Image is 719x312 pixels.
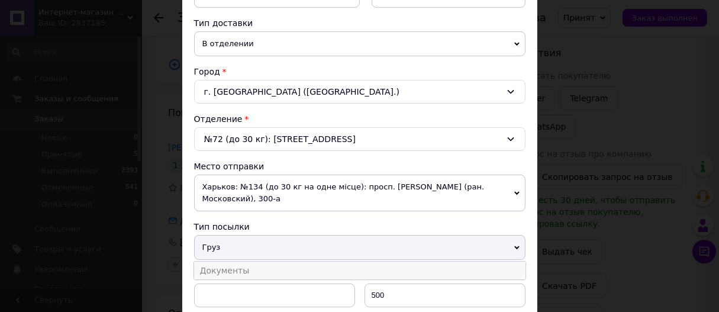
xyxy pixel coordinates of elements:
div: №72 (до 30 кг): [STREET_ADDRESS] [194,127,525,151]
span: Тип доставки [194,18,253,28]
span: В отделении [194,31,525,56]
div: г. [GEOGRAPHIC_DATA] ([GEOGRAPHIC_DATA].) [194,80,525,104]
span: Место отправки [194,162,265,171]
li: Документы [194,262,525,279]
div: Город [194,66,525,78]
span: Харьков: №134 (до 30 кг на одне місце): просп. [PERSON_NAME] (ран. Московский), 300-а [194,175,525,211]
span: Груз [194,235,525,260]
span: Тип посылки [194,222,250,231]
div: Отделение [194,113,525,125]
